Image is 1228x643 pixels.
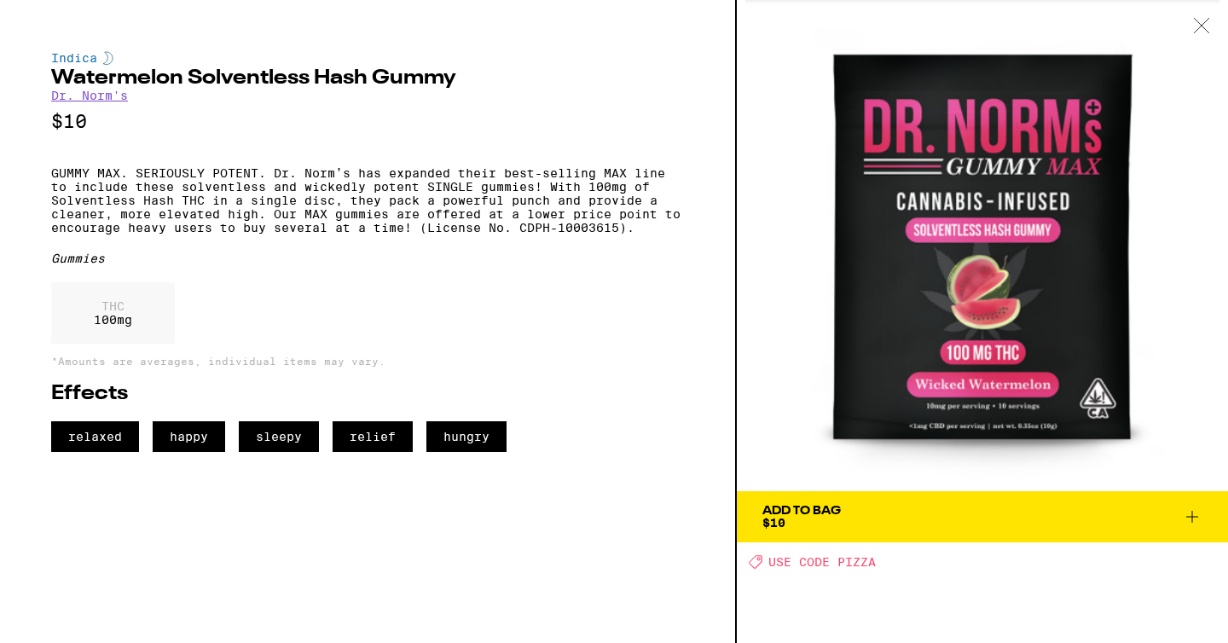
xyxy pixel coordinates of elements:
[51,166,684,235] p: GUMMY MAX. SERIOUSLY POTENT. Dr. Norm’s has expanded their best-selling MAX line to include these...
[239,421,319,452] span: sleepy
[51,111,684,132] p: $10
[333,421,413,452] span: relief
[762,516,785,530] span: $10
[51,384,684,404] h2: Effects
[51,89,128,102] a: Dr. Norm's
[51,421,139,452] span: relaxed
[51,252,684,265] div: Gummies
[153,421,225,452] span: happy
[737,491,1228,542] button: Add To Bag$10
[51,51,684,65] div: Indica
[94,299,132,313] p: THC
[51,356,684,367] p: *Amounts are averages, individual items may vary.
[768,555,876,569] span: USE CODE PIZZA
[426,421,507,452] span: hungry
[51,68,684,89] h2: Watermelon Solventless Hash Gummy
[762,505,841,517] div: Add To Bag
[51,282,175,344] div: 100 mg
[103,51,113,65] img: indicaColor.svg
